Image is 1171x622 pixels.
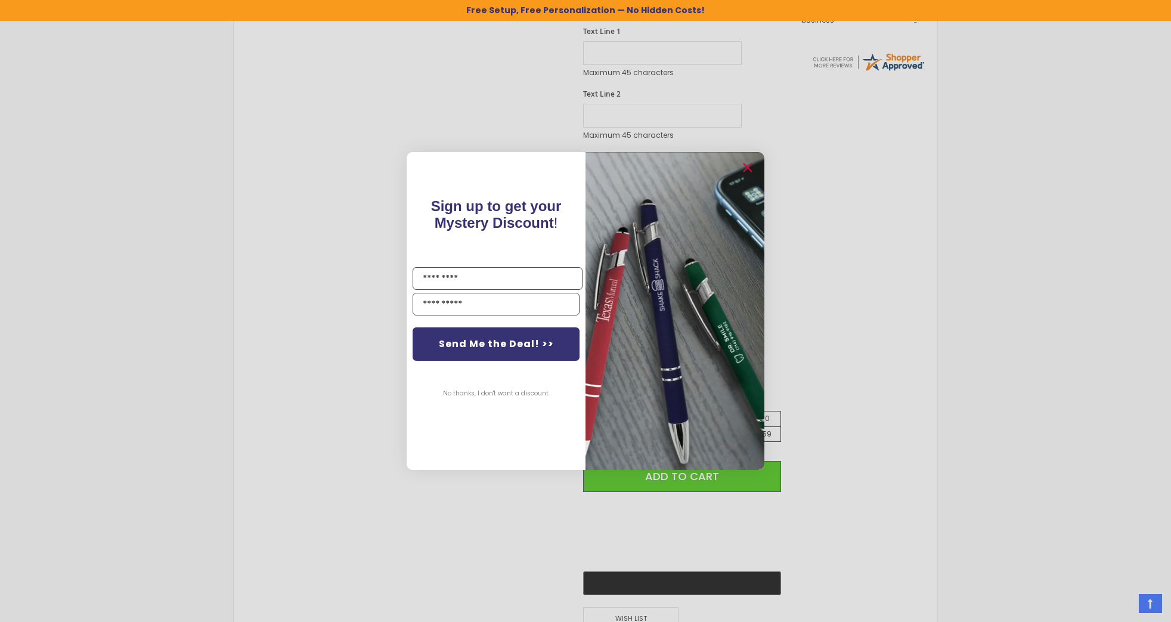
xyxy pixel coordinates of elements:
button: Close dialog [738,158,757,177]
span: Sign up to get your Mystery Discount [431,198,562,231]
button: Send Me the Deal! >> [413,327,580,361]
button: No thanks, I don't want a discount. [437,379,556,409]
img: pop-up-image [585,152,764,470]
span: ! [431,198,562,231]
iframe: Google Customer Reviews [1073,590,1171,622]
